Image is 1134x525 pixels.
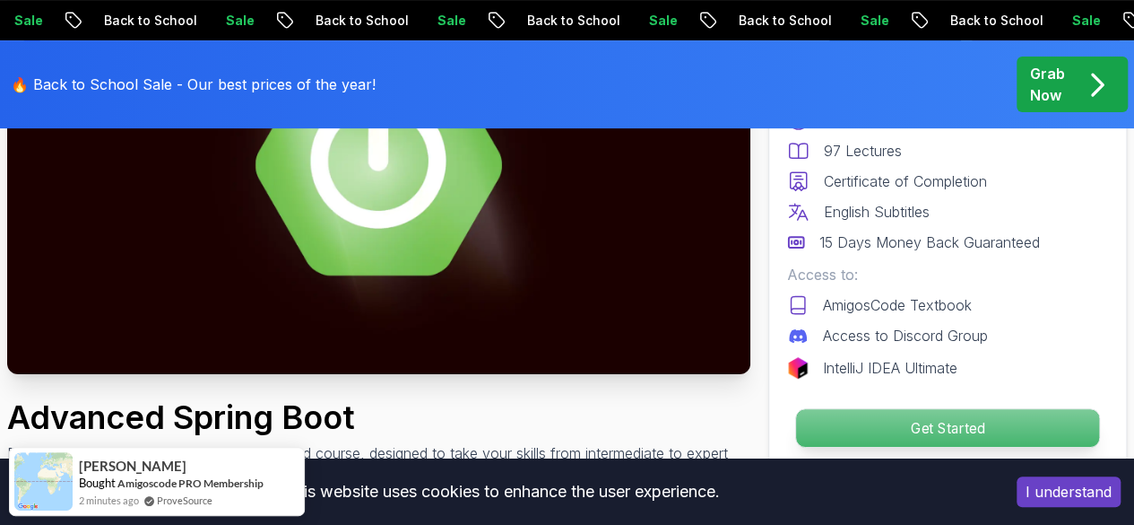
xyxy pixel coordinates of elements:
[631,12,688,30] p: Sale
[298,12,420,30] p: Back to School
[824,171,987,192] p: Certificate of Completion
[13,472,990,512] div: This website uses cookies to enhance the user experience.
[843,12,900,30] p: Sale
[819,232,1040,253] p: 15 Days Money Back Guaranteed
[823,357,957,379] p: IntelliJ IDEA Ultimate
[117,476,264,491] a: Amigoscode PRO Membership
[823,294,972,316] p: AmigosCode Textbook
[11,74,376,95] p: 🔥 Back to School Sale - Our best prices of the year!
[420,12,477,30] p: Sale
[1030,63,1065,106] p: Grab Now
[208,12,265,30] p: Sale
[509,12,631,30] p: Back to School
[721,12,843,30] p: Back to School
[824,140,902,162] p: 97 Lectures
[86,12,208,30] p: Back to School
[795,408,1100,448] button: Get Started
[157,493,212,508] a: ProveSource
[823,325,988,346] p: Access to Discord Group
[787,264,1108,285] p: Access to:
[1054,12,1112,30] p: Sale
[7,399,750,435] h1: Advanced Spring Boot
[14,452,73,511] img: provesource social proof notification image
[7,442,750,486] p: Dive deep into Spring Boot with our advanced course, designed to take your skills from intermedia...
[79,459,186,474] span: [PERSON_NAME]
[796,409,1099,447] p: Get Started
[79,493,139,508] span: 2 minutes ago
[824,201,930,223] p: English Subtitles
[1017,477,1121,507] button: Accept cookies
[787,357,809,379] img: jetbrains logo
[932,12,1054,30] p: Back to School
[79,476,116,490] span: Bought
